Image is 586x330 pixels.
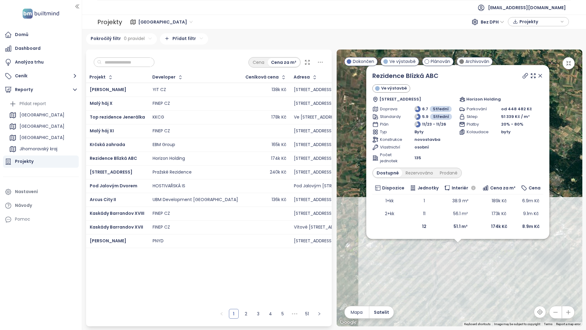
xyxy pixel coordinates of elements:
[467,106,488,112] span: Parkování
[488,0,566,15] span: [EMAIL_ADDRESS][DOMAIN_NAME]
[90,100,113,106] span: Malý háj X
[294,197,333,203] div: [STREET_ADDRESS]
[266,309,275,319] li: 4
[544,322,552,326] a: Terms (opens in new tab)
[20,145,57,153] div: Jihomoravský kraj
[294,142,333,148] div: [STREET_ADDRESS]
[15,188,38,196] div: Nastavení
[270,170,286,175] div: 240k Kč
[353,58,374,65] span: Dokončen
[90,196,116,203] a: Arcus City II
[153,101,170,106] div: FINEP CZ
[302,309,312,319] li: 51
[86,33,157,45] div: Pokročilý filtr
[254,309,263,318] a: 3
[90,141,125,148] span: Krčská zahrada
[124,35,145,42] span: 0 pravidel
[15,58,44,66] div: Analýza trhu
[467,121,488,127] span: Platby
[380,152,401,164] span: Počet jednotek
[153,87,166,93] div: YIT CZ
[294,156,333,161] div: [STREET_ADDRESS]
[245,75,279,79] div: Ceníková cena
[494,322,540,326] span: Image may be subject to copyright
[302,309,312,318] a: 51
[152,75,175,79] div: Developer
[272,142,286,148] div: 165k Kč
[373,169,402,177] div: Dostupné
[268,58,300,67] div: Cena za m²
[90,128,114,134] span: Malý háj XI
[3,156,79,168] a: Projekty
[431,58,450,65] span: Plánován
[436,169,461,177] div: Prodané
[20,111,64,119] div: [GEOGRAPHIC_DATA]
[217,309,226,319] li: Předchozí strana
[501,129,511,135] span: byty
[433,114,449,120] span: Střední
[372,71,439,80] a: Rezidence Blízká ABC
[382,185,404,191] span: Dispozice
[452,185,468,191] span: Interiér
[491,223,507,229] b: 174k Kč
[492,198,507,204] span: 189k Kč
[317,312,321,316] span: right
[379,96,421,102] span: [STREET_ADDRESS]
[414,137,440,143] span: novostavba
[351,309,363,316] span: Mapa
[338,318,358,326] a: Open this area in Google Maps (opens a new window)
[345,306,369,318] button: Mapa
[90,86,126,93] span: [PERSON_NAME]
[3,186,79,198] a: Nastavení
[511,17,566,26] div: button
[374,309,389,316] span: Satelit
[418,185,439,191] span: Jednotky
[90,183,137,189] a: Pod Jalovým Dvorem
[454,223,468,229] b: 51.1 m²
[414,155,421,161] span: 135
[407,207,441,220] td: 11
[3,70,79,82] button: Ceník
[89,75,106,79] div: Projekt
[501,114,530,120] span: 51 339 Kč / m²
[380,137,401,143] span: Konstrukce
[422,114,429,120] span: 5.9
[8,133,77,143] div: [GEOGRAPHIC_DATA]
[271,115,286,120] div: 178k Kč
[266,309,275,318] a: 4
[294,75,310,79] div: Adresa
[153,211,170,216] div: FINEP CZ
[217,309,226,319] button: left
[522,198,539,204] span: 6.9m Kč
[90,224,143,230] a: Kaskády Barrandov XVII
[3,42,79,55] a: Dashboard
[492,211,506,217] span: 173k Kč
[90,155,137,161] a: Rezidence Blízká ABC
[153,225,170,230] div: FINEP CZ
[153,170,192,175] div: Pražské Rezidence
[8,99,77,109] div: Přidat report
[402,169,436,177] div: Rezervováno
[290,309,300,319] li: Následujících 5 stran
[20,123,64,130] div: [GEOGRAPHIC_DATA]
[290,309,300,319] span: •••
[407,194,441,207] td: 1
[249,58,268,67] div: Cena
[90,169,132,175] a: [STREET_ADDRESS]
[380,144,401,150] span: Vlastnictví
[314,309,324,319] li: Následující strana
[414,144,429,150] span: osobní
[153,128,170,134] div: FINEP CZ
[153,142,175,148] div: EBM Group
[153,156,185,161] div: Horizon Holding
[422,223,426,229] b: 12
[8,144,77,154] div: Jihomoravský kraj
[90,114,145,120] a: Top rezidence Jenerálka
[229,309,238,318] a: 1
